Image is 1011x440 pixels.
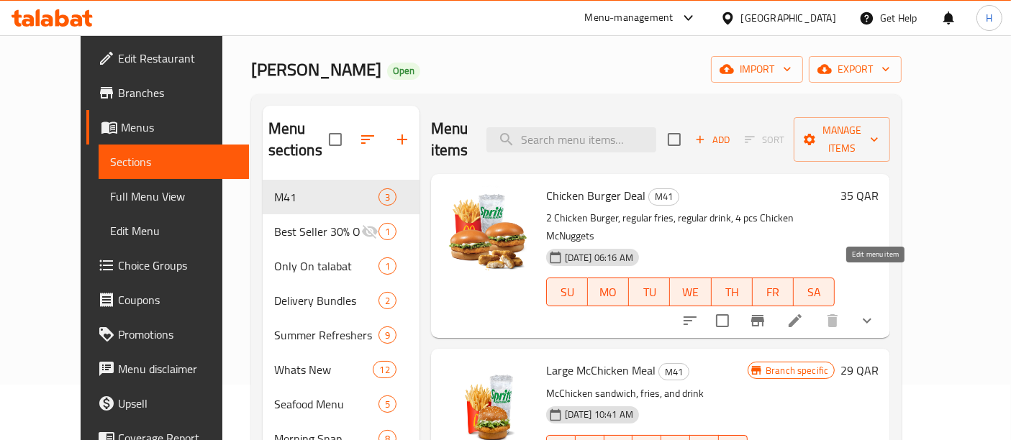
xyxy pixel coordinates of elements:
button: import [711,56,803,83]
div: M41 [648,188,679,206]
span: 3 [379,191,396,204]
span: 1 [379,260,396,273]
a: Promotions [86,317,250,352]
span: Select section first [735,129,794,151]
div: Best Seller 30% OFF1 [263,214,420,249]
span: 2 [379,294,396,308]
span: Select all sections [320,124,350,155]
span: 12 [373,363,395,377]
div: [GEOGRAPHIC_DATA] [741,10,836,26]
div: M41 [658,363,689,380]
span: [DATE] 06:16 AM [559,251,639,265]
a: Menus [86,110,250,145]
div: items [378,326,396,344]
p: 2 Chicken Burger, regular fries, regular drink, 4 pcs Chicken McNuggets [546,209,835,245]
span: Manage items [805,122,879,157]
h2: Menu sections [268,118,329,161]
div: Delivery Bundles [274,292,378,309]
span: M41 [274,188,378,206]
a: Choice Groups [86,248,250,283]
button: SU [546,278,588,306]
button: TU [629,278,670,306]
a: Edit Restaurant [86,41,250,75]
span: Coupons [118,291,238,308]
span: Sections [110,153,238,170]
button: FR [753,278,794,306]
span: Upsell [118,395,238,412]
button: Branch-specific-item [740,303,775,338]
span: Choice Groups [118,257,238,274]
button: TH [712,278,753,306]
button: WE [670,278,711,306]
div: items [378,188,396,206]
span: Edit Menu [110,222,238,239]
span: Select to update [707,306,738,336]
span: SA [799,282,829,303]
span: Full Menu View [110,188,238,205]
span: Whats New [274,361,373,378]
span: Chicken Burger Deal [546,185,645,206]
span: Only On talabat [274,257,378,275]
h6: 35 QAR [840,185,879,206]
span: Branch specific [760,364,834,377]
img: Chicken Burger Deal [443,185,535,278]
span: TH [717,282,747,303]
span: Add [693,132,732,148]
a: Branches [86,75,250,110]
a: Coupons [86,283,250,317]
button: show more [850,303,884,338]
h6: 29 QAR [840,360,879,380]
a: Menu disclaimer [86,352,250,386]
div: Whats New12 [263,352,420,387]
span: H [986,10,992,26]
span: Menu disclaimer [118,360,238,377]
span: WE [676,282,705,303]
div: items [378,292,396,309]
span: export [820,60,890,78]
div: items [373,361,396,378]
span: 9 [379,329,396,342]
span: 1 [379,225,396,239]
div: M413 [263,180,420,214]
a: Upsell [86,386,250,421]
span: Seafood Menu [274,395,378,413]
span: Edit Restaurant [118,50,238,67]
button: MO [588,278,629,306]
span: Branches [118,84,238,101]
span: MO [594,282,623,303]
h2: Menu items [431,118,470,161]
span: Best Seller 30% OFF [274,223,361,240]
button: Add [689,129,735,151]
button: delete [815,303,850,338]
span: Select section [659,124,689,155]
div: items [378,223,396,240]
button: sort-choices [673,303,707,338]
span: TU [635,282,664,303]
span: import [722,60,792,78]
button: export [809,56,902,83]
span: M41 [649,188,679,205]
div: Delivery Bundles2 [263,283,420,318]
span: Promotions [118,326,238,343]
input: search [486,127,656,152]
div: Summer Refreshers9 [263,318,420,352]
span: M41 [659,364,689,380]
span: Large McChicken Meal [546,359,656,381]
span: 5 [379,398,396,411]
svg: Inactive section [361,223,378,240]
span: FR [758,282,788,303]
div: items [378,395,396,413]
span: Menus [121,119,238,136]
span: Sort sections [350,122,385,157]
span: Summer Refreshers [274,326,378,344]
span: Open [387,65,420,77]
button: Manage items [794,117,890,162]
span: [DATE] 10:41 AM [559,408,639,421]
a: Sections [99,145,250,179]
p: McChicken sandwich, fries, and drink [546,385,748,403]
